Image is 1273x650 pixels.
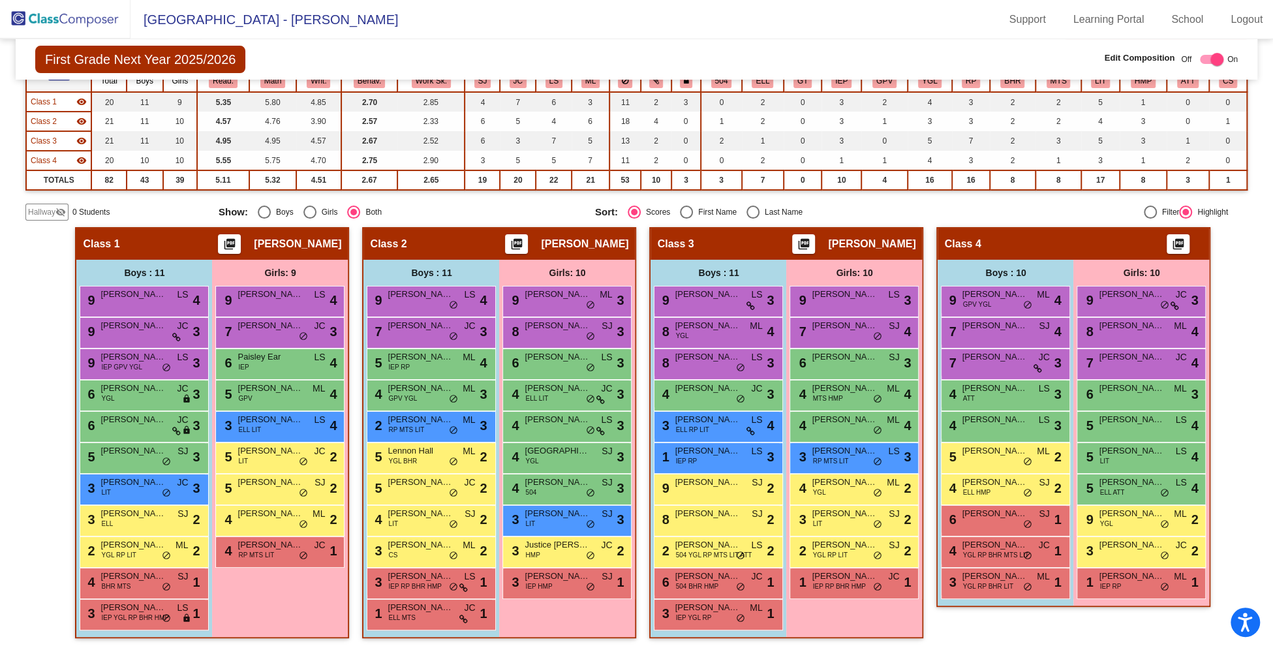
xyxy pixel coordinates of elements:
td: 0 [1209,92,1247,112]
div: First Name [693,206,737,218]
td: 9 [163,92,198,112]
td: 2.90 [397,151,465,170]
a: School [1161,9,1214,30]
td: 5.80 [249,92,296,112]
button: Math [260,74,285,88]
td: 6 [465,112,500,131]
mat-icon: picture_as_pdf [222,238,238,256]
td: 13 [609,131,641,151]
td: 19 [465,170,500,190]
td: 0 [1209,151,1247,170]
div: Girls: 9 [212,260,348,286]
td: 10 [163,131,198,151]
button: ELL [752,74,773,88]
td: 1 [742,131,784,151]
td: 6 [465,131,500,151]
th: Megan Lacy [572,70,609,92]
td: 2 [990,92,1035,112]
td: 0 [671,131,701,151]
span: ML [1037,288,1049,302]
td: 3 [701,170,742,190]
span: LS [751,288,762,302]
span: 3 [904,290,911,310]
td: 4 [641,112,671,131]
th: Susan Jordan [465,70,500,92]
th: Literacy Group [1081,70,1120,92]
td: 2.75 [341,151,397,170]
td: 2.33 [397,112,465,131]
td: 2.52 [397,131,465,151]
span: [PERSON_NAME] [238,319,303,332]
td: 3 [1120,112,1167,131]
div: Boys : 11 [76,260,212,286]
td: 4 [536,112,572,131]
span: 0 Students [72,206,110,218]
td: 4.57 [197,112,249,131]
td: 11 [609,151,641,170]
td: 18 [609,112,641,131]
td: 43 [127,170,162,190]
td: 2.67 [341,131,397,151]
span: 3 [767,290,774,310]
td: 7 [742,170,784,190]
td: 2 [742,112,784,131]
button: ATT [1177,74,1199,88]
td: 17 [1081,170,1120,190]
button: Print Students Details [792,234,815,254]
span: do_not_disturb_alt [1022,300,1032,311]
th: High Maintenance Parents [1120,70,1167,92]
span: [PERSON_NAME] [828,238,915,251]
td: 5.11 [197,170,249,190]
span: [PERSON_NAME] [962,288,1027,301]
span: [PERSON_NAME] [525,288,590,301]
span: [PERSON_NAME] [388,319,453,332]
td: 3 [952,92,990,112]
td: 3 [671,92,701,112]
td: 10 [163,112,198,131]
td: 1 [701,112,742,131]
td: 2 [742,151,784,170]
span: Hallway [28,206,55,218]
span: JC [314,319,325,333]
th: Counseling Services/Supports [1209,70,1247,92]
td: 4.95 [249,131,296,151]
span: LS [888,288,899,302]
button: CS [1219,74,1237,88]
td: 3 [1120,131,1167,151]
mat-icon: visibility [76,116,87,127]
span: On [1227,54,1238,65]
td: 3 [671,170,701,190]
button: Writ. [307,74,330,88]
td: 2 [641,92,671,112]
span: JC [177,319,188,333]
td: 2 [1167,151,1209,170]
div: Boys [271,206,294,218]
td: 1 [861,151,907,170]
td: 5 [536,151,572,170]
span: 4 [330,290,337,310]
button: MTS [1047,74,1071,88]
td: 20 [91,151,127,170]
td: 0 [861,131,907,151]
span: [PERSON_NAME] [525,319,590,332]
span: 3 [192,322,200,341]
button: 504 [711,74,732,88]
td: Monica Ernst - No Class Name [26,92,91,112]
span: ML [1174,319,1186,333]
td: 1 [1120,151,1167,170]
td: 22 [536,170,572,190]
span: 9 [84,293,95,307]
div: Girls: 10 [1073,260,1209,286]
th: Good Parent Volunteer [861,70,907,92]
td: 0 [1209,131,1247,151]
span: 3 [330,322,337,341]
td: 0 [1167,112,1209,131]
td: 3 [821,131,862,151]
div: Scores [641,206,670,218]
td: 11 [127,92,162,112]
td: 1 [861,112,907,131]
th: Boys [127,70,162,92]
td: 11 [127,112,162,131]
span: SJ [1039,319,1049,333]
span: Class 4 [944,238,981,251]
